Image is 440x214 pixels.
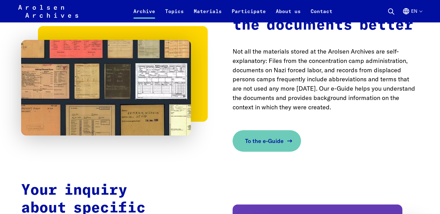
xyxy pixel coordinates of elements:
[160,7,189,22] a: Topics
[128,7,160,22] a: Archive
[402,7,422,22] button: English, language selection
[227,7,271,22] a: Participate
[189,7,227,22] a: Materials
[271,7,306,22] a: About us
[306,7,337,22] a: Contact
[233,47,419,112] p: Not all the materials stored at the Arolsen Archives are self-explanatory: Files from the concent...
[128,4,337,19] nav: Primary
[245,137,284,145] span: To the e-Guide
[233,0,413,33] strong: How to understand the documents better
[233,130,301,152] a: To the e-Guide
